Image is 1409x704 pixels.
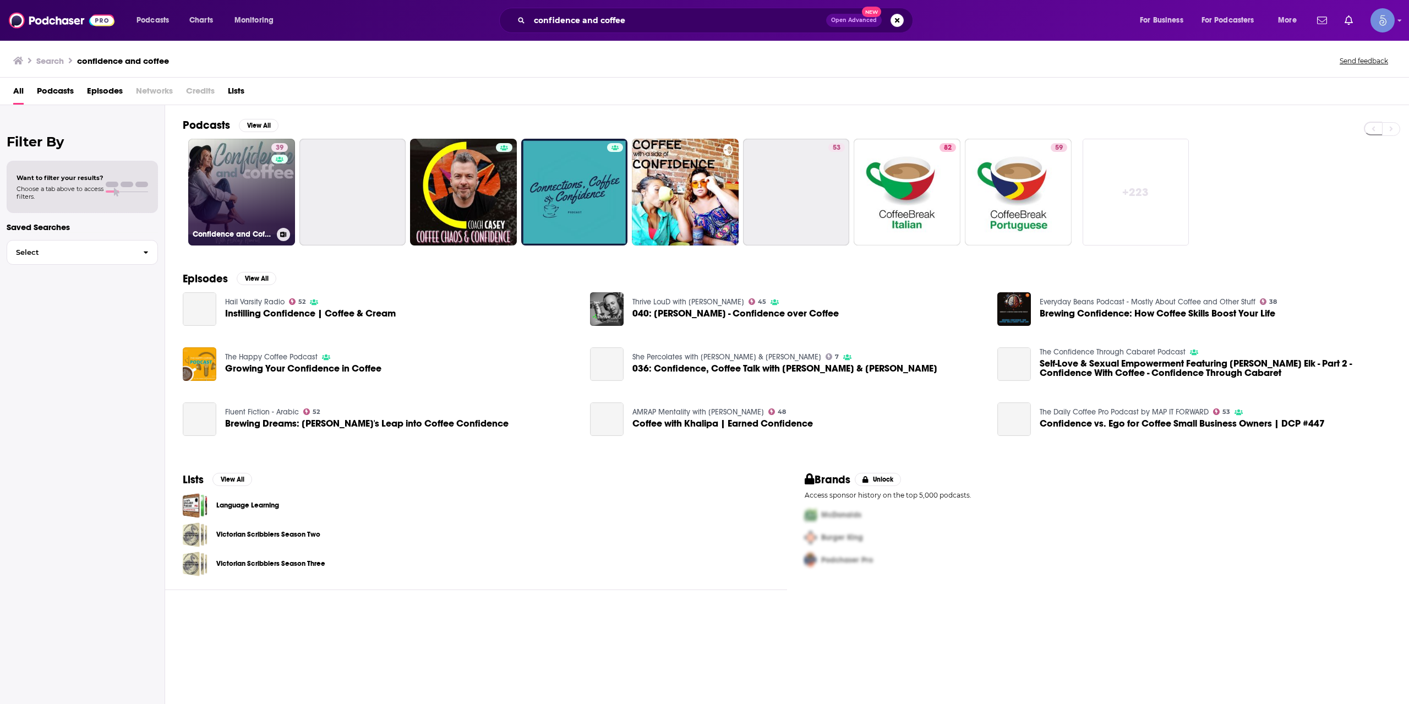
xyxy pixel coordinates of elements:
span: Choose a tab above to access filters. [17,185,103,200]
span: 53 [833,143,840,154]
a: 040: Elisabeth Cardiello - Confidence over Coffee [632,309,839,318]
a: 59 [1051,143,1067,152]
span: Networks [136,82,173,105]
button: View All [239,119,278,132]
a: 38 [1260,298,1277,305]
a: Self-Love & Sexual Empowerment Featuring Samantha St Elk - Part 2 - Confidence With Coffee - Conf... [1040,359,1391,378]
span: For Podcasters [1202,13,1254,28]
a: Growing Your Confidence in Coffee [225,364,381,373]
h2: Filter By [7,134,158,150]
span: Brewing Dreams: [PERSON_NAME]'s Leap into Coffee Confidence [225,419,509,428]
button: open menu [129,12,183,29]
span: Credits [186,82,215,105]
span: Logged in as Spiral5-G1 [1370,8,1395,32]
span: Self-Love & Sexual Empowerment Featuring [PERSON_NAME] Elk - Part 2 - Confidence With Coffee - Co... [1040,359,1391,378]
h2: Brands [805,473,850,487]
span: Select [7,249,134,256]
a: Victorian Scribblers Season Three [216,558,325,570]
a: 39 [271,143,288,152]
a: 7 [826,353,839,360]
a: Everyday Beans Podcast - Mostly About Coffee and Other Stuff [1040,297,1255,307]
a: Lists [228,82,244,105]
a: Fluent Fiction - Arabic [225,407,299,417]
h2: Episodes [183,272,228,286]
span: 52 [313,410,320,414]
span: 59 [1055,143,1063,154]
img: Podchaser - Follow, Share and Rate Podcasts [9,10,114,31]
img: Second Pro Logo [800,526,821,549]
a: Coffee with Khalipa | Earned Confidence [590,402,624,436]
a: Language Learning [216,499,279,511]
span: 45 [758,299,766,304]
a: +223 [1083,139,1189,245]
a: 52 [303,408,320,415]
span: 7 [835,354,839,359]
a: She Percolates with Jen Hatzung & Danielle Spurge [632,352,821,362]
a: Self-Love & Sexual Empowerment Featuring Samantha St Elk - Part 2 - Confidence With Coffee - Conf... [997,347,1031,381]
p: Access sponsor history on the top 5,000 podcasts. [805,491,1391,499]
a: Episodes [87,82,123,105]
a: Coffee with Khalipa | Earned Confidence [632,419,813,428]
img: Third Pro Logo [800,549,821,571]
a: EpisodesView All [183,272,276,286]
span: Monitoring [234,13,274,28]
a: The Happy Coffee Podcast [225,352,318,362]
div: Search podcasts, credits, & more... [510,8,924,33]
a: Confidence vs. Ego for Coffee Small Business Owners | DCP #447 [1040,419,1325,428]
a: ListsView All [183,473,252,487]
span: Charts [189,13,213,28]
button: Send feedback [1336,56,1391,66]
img: Growing Your Confidence in Coffee [183,347,216,381]
a: The Confidence Through Cabaret Podcast [1040,347,1186,357]
a: Show notifications dropdown [1313,11,1331,30]
a: Charts [182,12,220,29]
a: Confidence vs. Ego for Coffee Small Business Owners | DCP #447 [997,402,1031,436]
a: AMRAP Mentality with Jason Khalipa [632,407,764,417]
a: 45 [749,298,767,305]
span: Open Advanced [831,18,877,23]
span: 48 [778,410,786,414]
span: Burger King [821,533,863,542]
h3: Confidence and Coffee [193,230,272,239]
a: 036: Confidence, Coffee Talk with Danielle & Jen [590,347,624,381]
button: open menu [1194,12,1270,29]
a: Victorian Scribblers Season Three [183,552,207,576]
img: 040: Elisabeth Cardiello - Confidence over Coffee [590,292,624,326]
a: Victorian Scribblers Season Two [216,528,320,541]
button: open menu [227,12,288,29]
button: Open AdvancedNew [826,14,882,27]
h3: confidence and coffee [77,56,169,66]
span: Want to filter your results? [17,174,103,182]
a: 59 [965,139,1072,245]
a: 53 [743,139,850,245]
button: Select [7,240,158,265]
a: Brewing Dreams: Layla's Leap into Coffee Confidence [183,402,216,436]
a: All [13,82,24,105]
p: Saved Searches [7,222,158,232]
a: 53 [828,143,845,152]
img: Brewing Confidence: How Coffee Skills Boost Your Life [997,292,1031,326]
a: 82 [854,139,960,245]
span: 53 [1222,410,1230,414]
h3: Search [36,56,64,66]
a: 53 [1213,408,1231,415]
a: Show notifications dropdown [1340,11,1357,30]
span: 52 [298,299,305,304]
button: open menu [1132,12,1197,29]
span: New [862,7,882,17]
a: Victorian Scribblers Season Two [183,522,207,547]
a: Instilling Confidence | Coffee & Cream [183,292,216,326]
a: 39Confidence and Coffee [188,139,295,245]
span: 38 [1269,299,1277,304]
span: 036: Confidence, Coffee Talk with [PERSON_NAME] & [PERSON_NAME] [632,364,937,373]
span: Podcasts [37,82,74,105]
a: Brewing Confidence: How Coffee Skills Boost Your Life [1040,309,1275,318]
button: View All [237,272,276,285]
a: 82 [940,143,956,152]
